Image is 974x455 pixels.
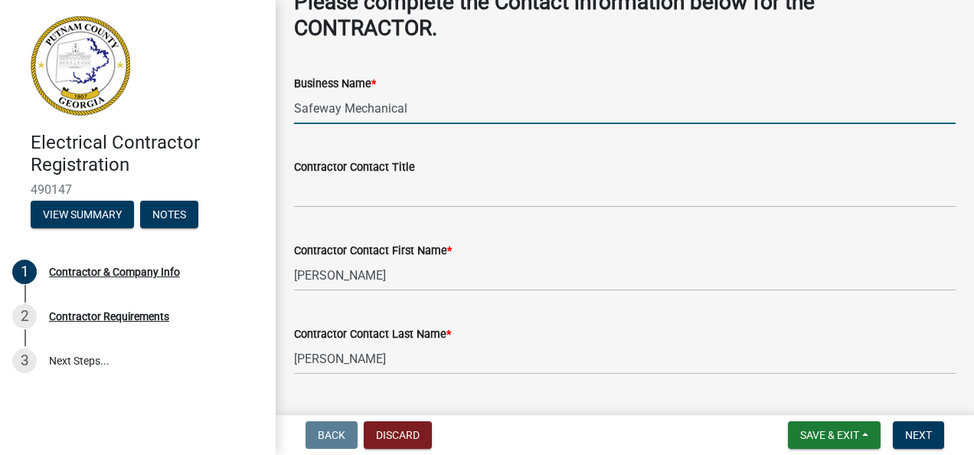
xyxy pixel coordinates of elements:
[49,311,169,322] div: Contractor Requirements
[800,429,859,441] span: Save & Exit
[49,267,180,277] div: Contractor & Company Info
[12,349,37,373] div: 3
[140,201,198,228] button: Notes
[140,209,198,221] wm-modal-confirm: Notes
[905,429,932,441] span: Next
[893,421,944,449] button: Next
[318,429,345,441] span: Back
[294,246,452,257] label: Contractor Contact First Name
[31,16,130,116] img: Putnam County, Georgia
[294,329,451,340] label: Contractor Contact Last Name
[31,182,245,197] span: 490147
[12,304,37,329] div: 2
[306,421,358,449] button: Back
[294,162,415,173] label: Contractor Contact Title
[31,132,263,176] h4: Electrical Contractor Registration
[364,421,432,449] button: Discard
[294,79,376,90] label: Business Name
[788,421,881,449] button: Save & Exit
[12,260,37,284] div: 1
[31,209,134,221] wm-modal-confirm: Summary
[31,201,134,228] button: View Summary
